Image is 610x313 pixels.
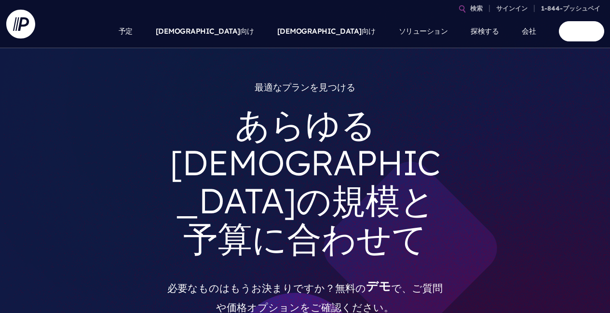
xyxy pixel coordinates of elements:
font: ソリューション [399,26,448,36]
font: 必要なものはもうお決まりですか？無料の [167,281,366,294]
a: 探検する [471,14,499,48]
a: [DEMOGRAPHIC_DATA]向け [156,14,254,48]
a: 始める [559,21,604,41]
a: 予定 [119,14,133,48]
a: 会社 [522,14,536,48]
a: [DEMOGRAPHIC_DATA]向け [277,14,376,48]
font: 予定 [119,26,133,36]
font: 始める [571,26,592,36]
font: 会社 [522,26,536,36]
font: 最適なプランを見つける [255,81,355,93]
font: 探検する [471,26,499,36]
a: ソリューション [399,14,448,48]
font: 1-844-プッシュペイ [541,4,600,12]
font: サインイン [496,4,528,12]
font: [DEMOGRAPHIC_DATA]向け [156,26,254,36]
font: あらゆる[DEMOGRAPHIC_DATA]の規模と予算に合わせて [170,103,440,261]
font: [DEMOGRAPHIC_DATA]向け [277,26,376,36]
font: 検索 [470,4,483,12]
a: デモ [366,278,391,293]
